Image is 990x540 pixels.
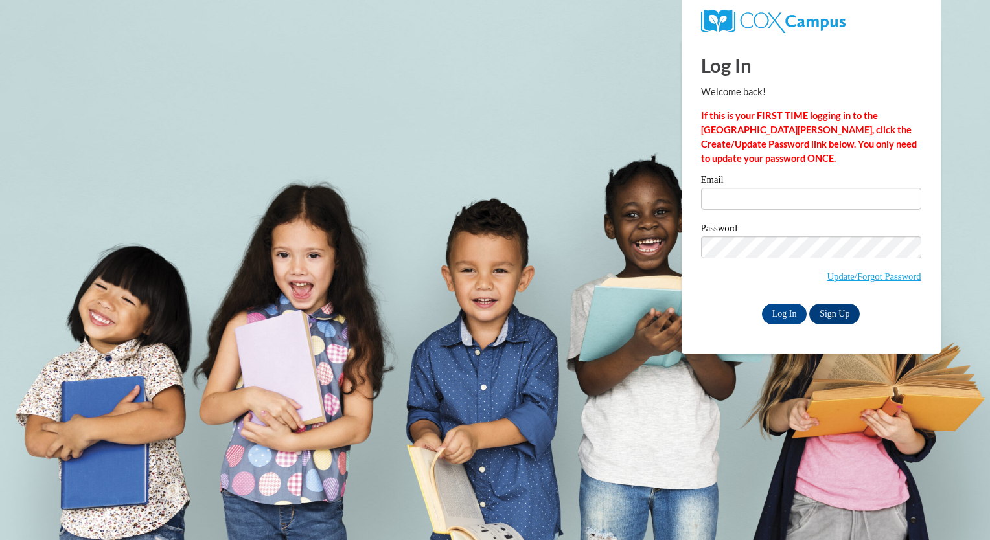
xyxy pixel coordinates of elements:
a: Sign Up [809,304,860,324]
p: Welcome back! [701,85,921,99]
label: Password [701,223,921,236]
a: COX Campus [701,15,846,26]
label: Email [701,175,921,188]
a: Update/Forgot Password [827,271,921,282]
input: Log In [762,304,807,324]
strong: If this is your FIRST TIME logging in to the [GEOGRAPHIC_DATA][PERSON_NAME], click the Create/Upd... [701,110,917,164]
h1: Log In [701,52,921,78]
img: COX Campus [701,10,846,33]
